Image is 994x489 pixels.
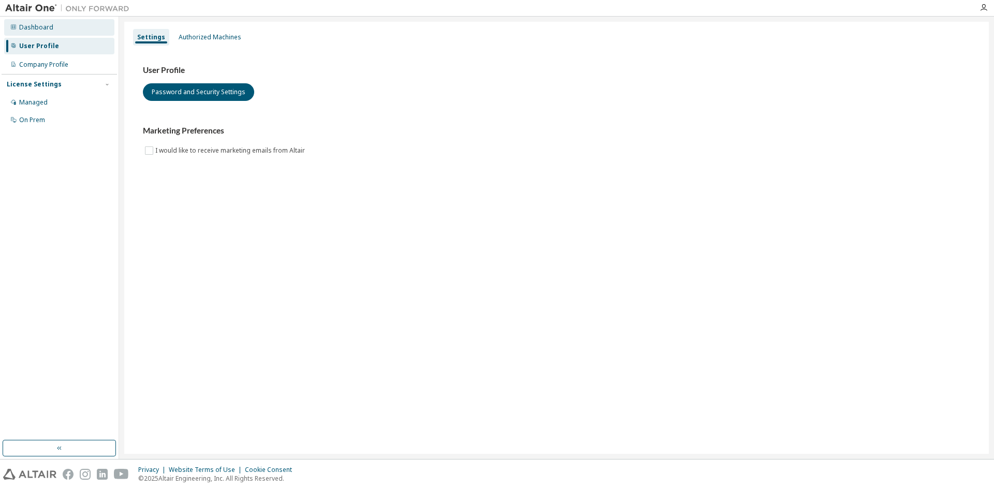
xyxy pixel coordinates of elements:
div: On Prem [19,116,45,124]
img: altair_logo.svg [3,469,56,480]
img: linkedin.svg [97,469,108,480]
div: Dashboard [19,23,53,32]
img: youtube.svg [114,469,129,480]
img: Altair One [5,3,135,13]
label: I would like to receive marketing emails from Altair [155,144,307,157]
div: Settings [137,33,165,41]
div: User Profile [19,42,59,50]
h3: User Profile [143,65,970,76]
div: Cookie Consent [245,466,298,474]
div: Website Terms of Use [169,466,245,474]
h3: Marketing Preferences [143,126,970,136]
img: facebook.svg [63,469,74,480]
button: Password and Security Settings [143,83,254,101]
p: © 2025 Altair Engineering, Inc. All Rights Reserved. [138,474,298,483]
div: License Settings [7,80,62,88]
div: Managed [19,98,48,107]
div: Authorized Machines [179,33,241,41]
img: instagram.svg [80,469,91,480]
div: Privacy [138,466,169,474]
div: Company Profile [19,61,68,69]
